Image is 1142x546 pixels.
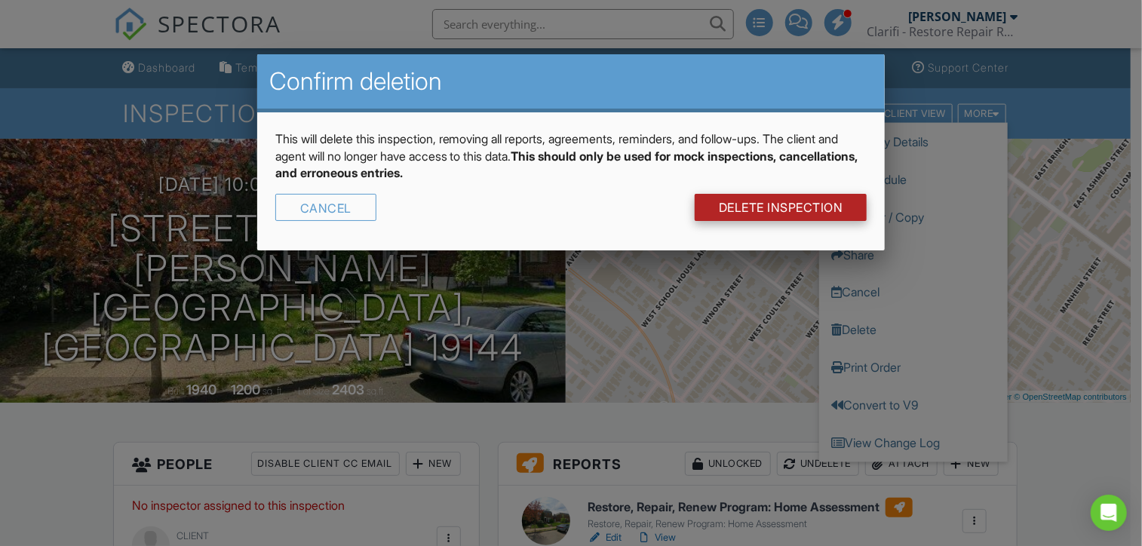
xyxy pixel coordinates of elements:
[695,194,867,221] a: DELETE Inspection
[275,130,867,181] p: This will delete this inspection, removing all reports, agreements, reminders, and follow-ups. Th...
[275,194,376,221] div: Cancel
[275,149,858,180] strong: This should only be used for mock inspections, cancellations, and erroneous entries.
[1091,495,1127,531] div: Open Intercom Messenger
[269,66,873,97] h2: Confirm deletion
